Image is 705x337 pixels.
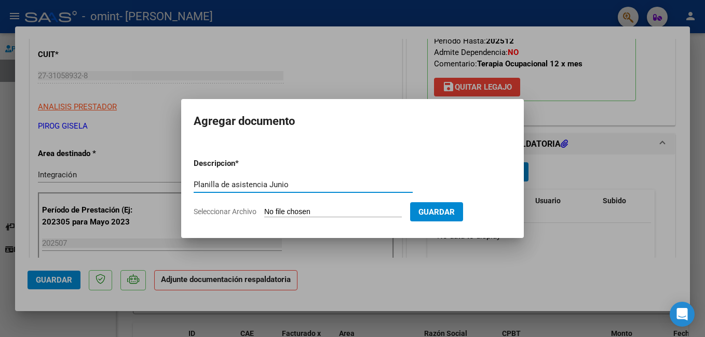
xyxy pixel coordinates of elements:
h2: Agregar documento [194,111,511,131]
span: Guardar [418,207,455,217]
button: Guardar [410,202,463,221]
div: Open Intercom Messenger [670,302,695,327]
span: Seleccionar Archivo [194,207,256,216]
p: Descripcion [194,158,289,170]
